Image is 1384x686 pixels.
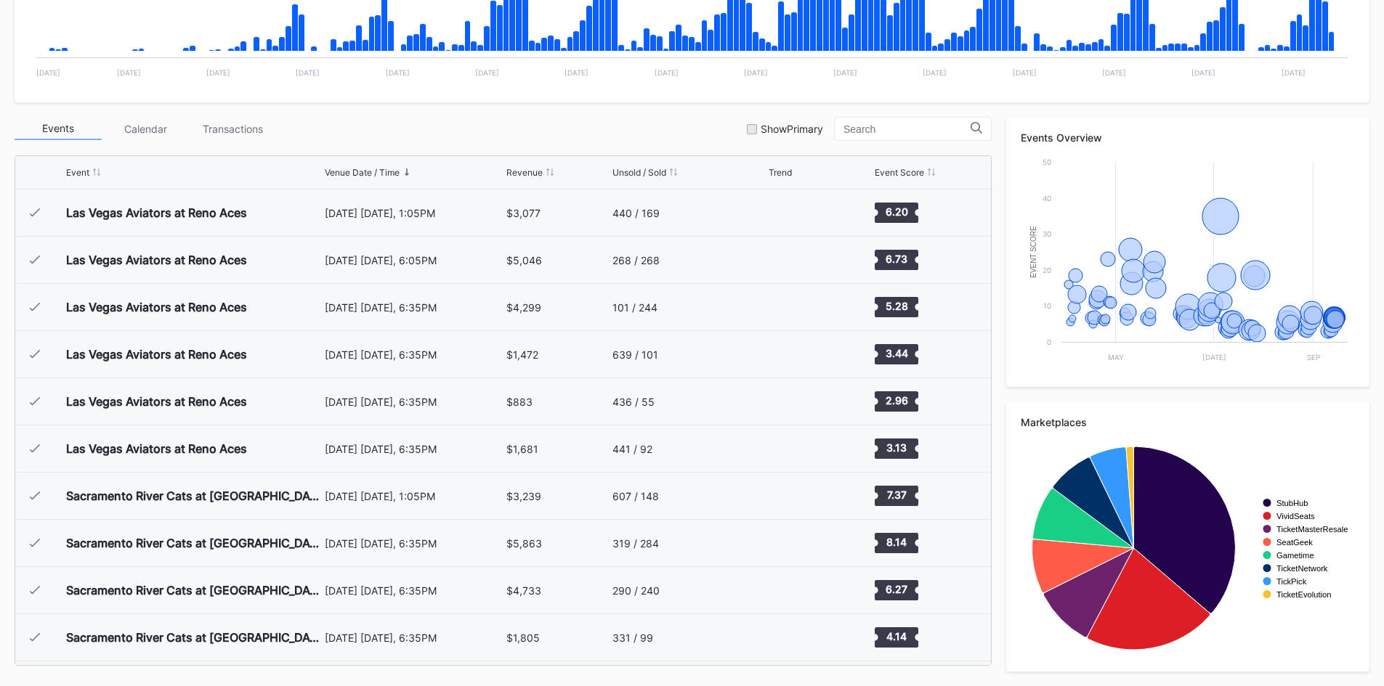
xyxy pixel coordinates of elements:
text: StubHub [1276,499,1308,507]
div: Las Vegas Aviators at Reno Aces [66,394,247,409]
svg: Chart title [769,289,812,325]
div: Event Score [875,167,924,178]
div: Las Vegas Aviators at Reno Aces [66,253,247,267]
text: [DATE] [1013,68,1037,77]
div: Revenue [506,167,543,178]
div: $5,863 [506,537,542,550]
text: 3.13 [886,441,907,454]
text: [DATE] [36,68,60,77]
div: $4,733 [506,584,541,597]
div: Event [66,167,89,178]
text: Event Score [1029,226,1037,278]
div: Marketplaces [1021,416,1355,428]
div: [DATE] [DATE], 6:35PM [325,632,503,644]
svg: Chart title [769,336,812,372]
svg: Chart title [769,242,812,278]
div: Unsold / Sold [612,167,666,178]
div: $3,239 [506,490,541,502]
div: 331 / 99 [612,632,653,644]
div: Venue Date / Time [325,167,400,178]
div: 639 / 101 [612,348,658,361]
div: 436 / 55 [612,396,655,408]
div: $883 [506,396,533,408]
svg: Chart title [769,195,812,231]
text: 6.27 [886,583,907,595]
div: Las Vegas Aviators at Reno Aces [66,347,247,362]
text: [DATE] [1102,68,1126,77]
div: [DATE] [DATE], 1:05PM [325,207,503,219]
text: 6.73 [886,253,907,265]
svg: Chart title [769,619,812,656]
div: [DATE] [DATE], 6:35PM [325,537,503,550]
text: [DATE] [386,68,410,77]
svg: Chart title [769,430,812,467]
div: Las Vegas Aviators at Reno Aces [66,441,247,456]
svg: Chart title [1021,439,1355,657]
div: $1,681 [506,443,538,455]
div: Sacramento River Cats at [GEOGRAPHIC_DATA] Aces [66,583,321,597]
div: [DATE] [DATE], 6:05PM [325,254,503,266]
div: Las Vegas Aviators at Reno Aces [66,300,247,314]
div: $5,046 [506,254,542,266]
div: [DATE] [DATE], 6:35PM [325,443,503,455]
text: 20 [1043,266,1051,274]
div: 319 / 284 [612,537,659,550]
text: 30 [1043,229,1051,238]
text: 10 [1043,301,1051,310]
text: [DATE] [655,68,679,77]
text: [DATE] [564,68,588,77]
div: [DATE] [DATE], 6:35PM [325,301,503,314]
text: TicketEvolution [1276,590,1331,599]
text: Sep [1307,353,1320,362]
div: $1,805 [506,632,540,644]
div: 268 / 268 [612,254,660,266]
text: SeatGeek [1276,538,1313,547]
div: [DATE] [DATE], 6:35PM [325,584,503,597]
text: Gametime [1276,551,1314,560]
svg: Chart title [769,572,812,608]
text: TicketMasterResale [1276,525,1348,534]
text: 6.20 [885,205,907,218]
div: Sacramento River Cats at [GEOGRAPHIC_DATA] Aces [66,536,321,550]
text: 4.14 [886,630,907,642]
div: Calendar [102,118,189,140]
text: 8.14 [886,536,907,548]
div: Show Primary [761,123,823,135]
text: TicketNetwork [1276,564,1328,573]
text: VividSeats [1276,512,1315,520]
text: [DATE] [117,68,141,77]
div: Events [15,118,102,140]
div: 440 / 169 [612,207,660,219]
text: 5.28 [885,300,907,312]
text: [DATE] [833,68,857,77]
div: Transactions [189,118,276,140]
text: 0 [1047,338,1051,346]
text: 3.44 [885,347,907,359]
div: 101 / 244 [612,301,657,314]
text: [DATE] [1202,353,1226,362]
text: 7.37 [886,489,906,501]
text: [DATE] [296,68,320,77]
div: Events Overview [1021,131,1355,144]
div: [DATE] [DATE], 6:35PM [325,396,503,408]
div: [DATE] [DATE], 1:05PM [325,490,503,502]
div: Sacramento River Cats at [GEOGRAPHIC_DATA] Aces [66,489,321,503]
text: May [1108,353,1124,362]
div: Las Vegas Aviators at Reno Aces [66,205,247,220]
text: [DATE] [1191,68,1215,77]
svg: Chart title [769,525,812,561]
text: [DATE] [475,68,499,77]
svg: Chart title [769,383,812,420]
div: [DATE] [DATE], 6:35PM [325,348,503,361]
div: $1,472 [506,348,538,361]
text: [DATE] [1282,68,1306,77]
text: [DATE] [206,68,230,77]
text: [DATE] [923,68,947,77]
text: [DATE] [744,68,768,77]
text: 2.96 [885,394,907,407]
div: 290 / 240 [612,584,660,597]
div: Sacramento River Cats at [GEOGRAPHIC_DATA] Aces [66,630,321,645]
text: TickPick [1276,577,1307,586]
div: Trend [769,167,792,178]
svg: Chart title [1021,155,1355,372]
